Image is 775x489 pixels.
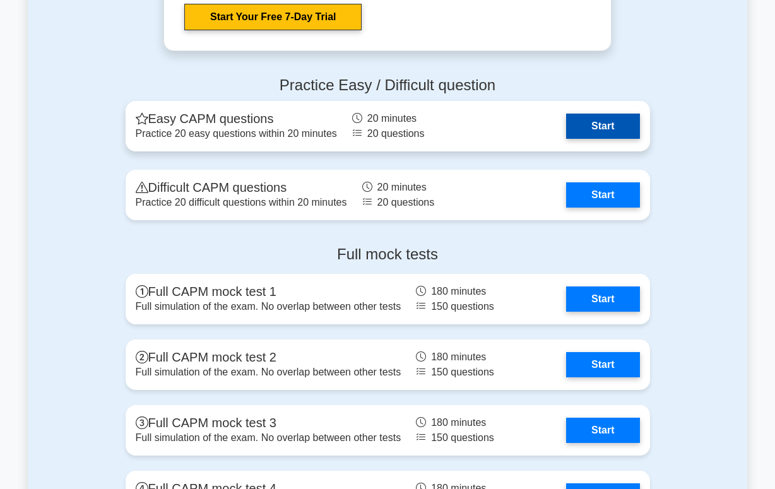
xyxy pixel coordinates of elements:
[566,352,639,377] a: Start
[566,286,639,312] a: Start
[126,245,650,264] h4: Full mock tests
[566,182,639,208] a: Start
[566,418,639,443] a: Start
[126,76,650,95] h4: Practice Easy / Difficult question
[184,4,362,30] a: Start Your Free 7-Day Trial
[566,114,639,139] a: Start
